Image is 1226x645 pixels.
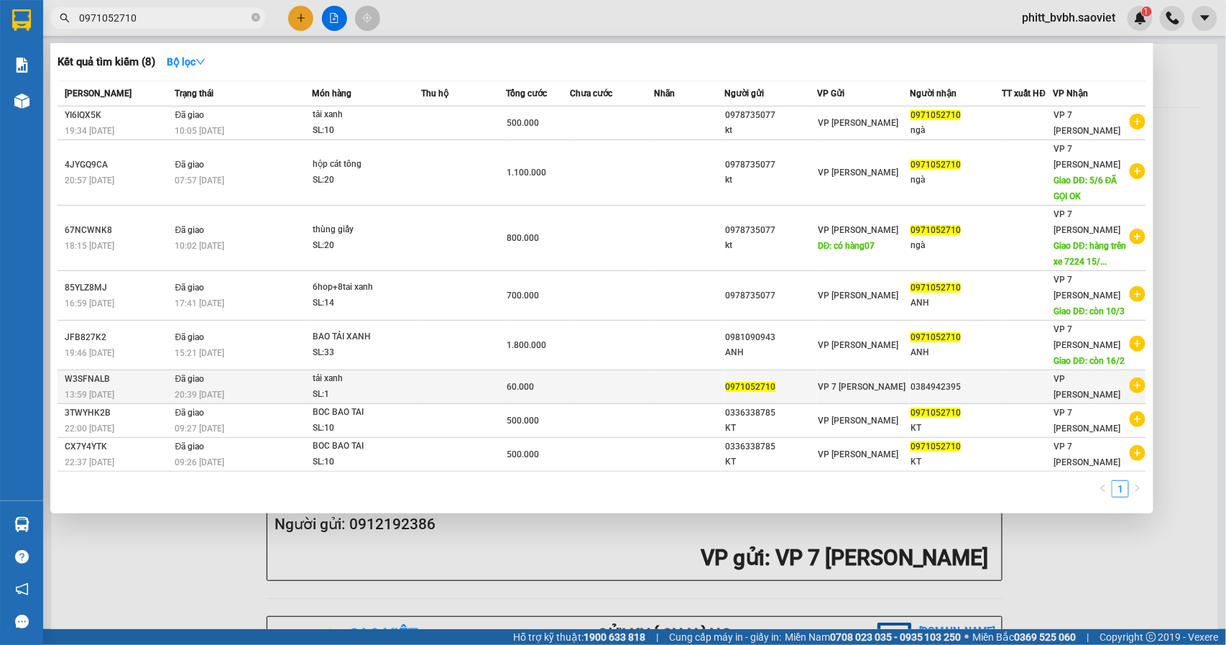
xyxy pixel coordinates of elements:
span: 07:57 [DATE] [175,175,225,186]
div: 0384942395 [911,380,1001,395]
span: left [1099,484,1107,493]
span: VP [PERSON_NAME] [1054,374,1121,400]
span: 0971052710 [911,408,961,418]
div: 85YLZ8MJ [65,280,171,296]
span: 20:39 [DATE] [175,390,225,400]
span: 500.000 [507,449,539,459]
input: Tìm tên, số ĐT hoặc mã đơn [79,10,249,26]
div: W3SFNALB [65,372,171,387]
span: 0971052710 [911,225,961,235]
span: 0971052710 [911,110,961,120]
span: Món hàng [312,88,351,99]
span: 19:34 [DATE] [65,126,114,136]
span: 0971052710 [911,283,961,293]
span: 22:00 [DATE] [65,424,114,434]
div: BAO TẢI XANH [313,329,420,345]
span: [PERSON_NAME] [65,88,132,99]
div: SL: 20 [313,238,420,254]
a: 1 [1112,481,1128,497]
h3: Kết quả tìm kiếm ( 8 ) [57,55,155,70]
span: 500.000 [507,416,539,426]
span: 09:27 [DATE] [175,424,225,434]
div: kt [726,173,816,188]
span: Trạng thái [175,88,214,99]
span: VP 7 [PERSON_NAME] [1054,442,1121,467]
span: 20:57 [DATE] [65,175,114,186]
span: TT xuất HĐ [1003,88,1046,99]
li: Previous Page [1094,480,1112,498]
div: YI6IQX5K [65,108,171,123]
div: KT [726,421,816,436]
span: VP 7 [PERSON_NAME] [1054,408,1121,434]
span: DĐ: có hàng07 [818,241,875,251]
div: hộp cát tông [313,157,420,173]
span: 1.100.000 [507,168,546,178]
div: SL: 33 [313,345,420,361]
span: 1.800.000 [507,340,546,350]
strong: Bộ lọc [167,56,206,68]
span: 60.000 [507,382,534,392]
span: Chưa cước [570,88,612,99]
li: Next Page [1129,480,1146,498]
span: 18:15 [DATE] [65,241,114,251]
span: 700.000 [507,291,539,301]
span: Đã giao [175,408,205,418]
div: ngà [911,238,1001,253]
span: VP 7 [PERSON_NAME] [1054,144,1121,170]
span: plus-circle [1130,336,1146,352]
span: 19:46 [DATE] [65,348,114,358]
span: VP Nhận [1054,88,1089,99]
span: 10:02 [DATE] [175,241,225,251]
div: BOC BAO TAI [313,439,420,454]
span: VP [PERSON_NAME] [818,291,898,301]
span: plus-circle [1130,114,1146,129]
span: Người gửi [725,88,765,99]
div: thùng giấy [313,222,420,238]
div: ANH [911,296,1001,311]
span: 16:59 [DATE] [65,298,114,308]
img: warehouse-icon [14,93,29,109]
div: 4JYGQ9CA [65,157,171,173]
span: Đã giao [175,332,205,342]
div: ngà [911,123,1001,138]
span: Đã giao [175,225,205,235]
span: 500.000 [507,118,539,128]
span: 800.000 [507,233,539,243]
div: ngà [911,173,1001,188]
div: SL: 20 [313,173,420,188]
div: BOC BAO TAI [313,405,420,421]
div: 0336338785 [726,439,816,454]
button: Bộ lọcdown [155,50,217,73]
span: Đã giao [175,442,205,452]
span: plus-circle [1130,445,1146,461]
span: VP [PERSON_NAME] [818,449,898,459]
div: kt [726,238,816,253]
div: KT [911,421,1001,436]
span: plus-circle [1130,229,1146,244]
span: Nhãn [655,88,676,99]
span: 22:37 [DATE] [65,457,114,467]
span: Giao DĐ: 5/6 ĐÃ GỌI OK [1054,175,1117,201]
span: Giao DĐ: hàng trên xe 7224 15/... [1054,241,1127,267]
span: VP 7 [PERSON_NAME] [1054,209,1121,235]
span: Thu hộ [421,88,448,99]
div: SL: 10 [313,123,420,139]
img: warehouse-icon [14,517,29,532]
span: VP [PERSON_NAME] [818,225,898,235]
span: close-circle [252,13,260,22]
div: 0978735077 [726,157,816,173]
div: 0981090943 [726,330,816,345]
span: VP Gửi [817,88,844,99]
span: 09:26 [DATE] [175,457,225,467]
span: Giao DĐ: còn 16/2 [1054,356,1125,366]
button: right [1129,480,1146,498]
span: VP 7 [PERSON_NAME] [1054,324,1121,350]
div: 0978735077 [726,288,816,303]
span: Giao DĐ: còn 10/3 [1054,306,1125,316]
span: notification [15,582,29,596]
span: message [15,615,29,628]
span: Đã giao [175,110,205,120]
span: close-circle [252,12,260,25]
img: solution-icon [14,58,29,73]
span: plus-circle [1130,411,1146,427]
